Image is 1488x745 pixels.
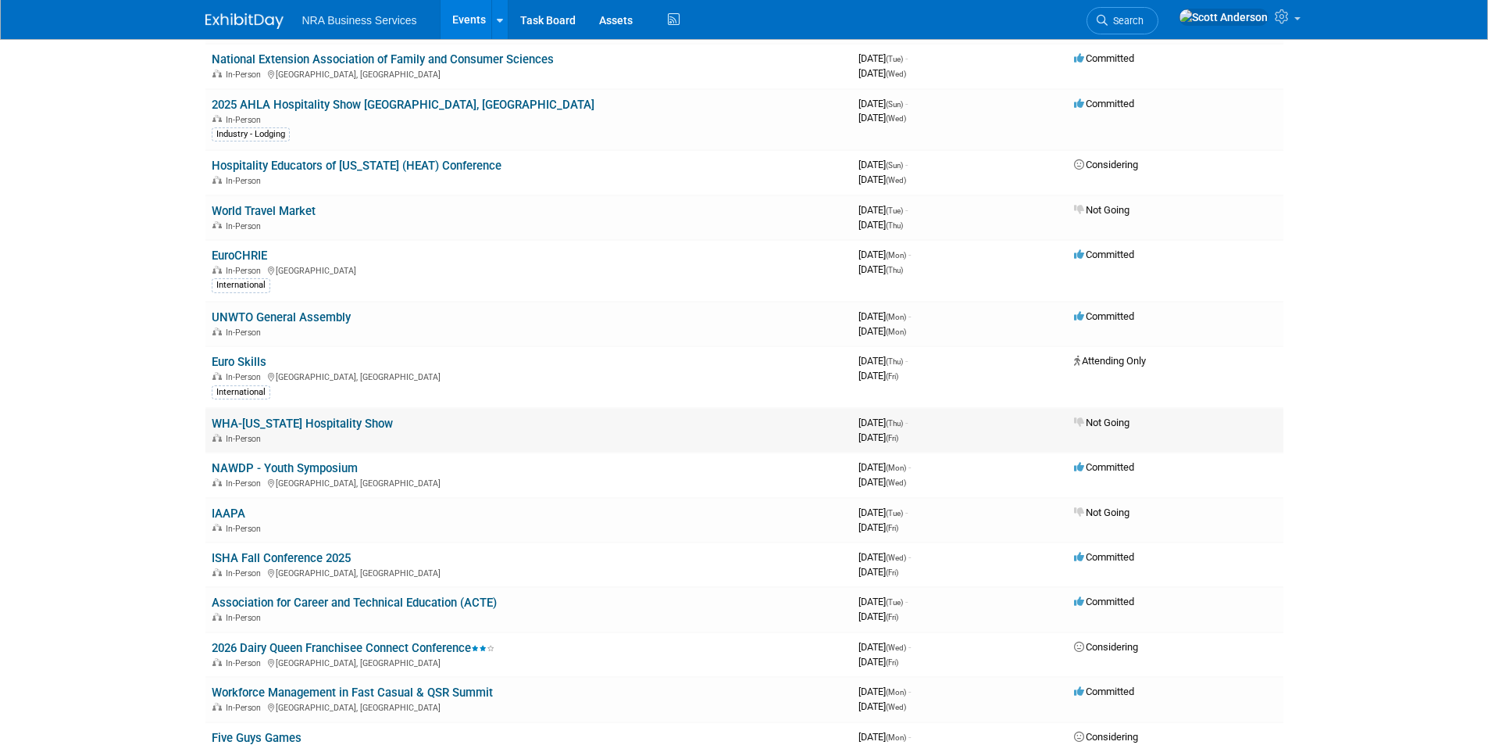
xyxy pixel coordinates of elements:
[212,476,846,489] div: [GEOGRAPHIC_DATA], [GEOGRAPHIC_DATA]
[212,478,222,486] img: In-Person Event
[212,370,846,382] div: [GEOGRAPHIC_DATA], [GEOGRAPHIC_DATA]
[858,98,908,109] span: [DATE]
[1074,507,1129,518] span: Not Going
[858,204,908,216] span: [DATE]
[886,598,903,607] span: (Tue)
[212,731,302,745] a: Five Guys Games
[1074,731,1138,743] span: Considering
[1074,98,1134,109] span: Committed
[886,478,906,487] span: (Wed)
[1074,159,1138,170] span: Considering
[212,507,245,521] a: IAAPA
[226,328,266,338] span: In-Person
[212,221,222,229] img: In-Person Event
[886,703,906,711] span: (Wed)
[858,700,906,712] span: [DATE]
[858,174,906,185] span: [DATE]
[1074,249,1134,260] span: Committed
[212,176,222,184] img: In-Person Event
[858,566,898,578] span: [DATE]
[212,372,222,380] img: In-Person Event
[1074,551,1134,563] span: Committed
[226,703,266,713] span: In-Person
[212,703,222,711] img: In-Person Event
[212,596,497,610] a: Association for Career and Technical Education (ACTE)
[1074,686,1134,697] span: Committed
[212,70,222,77] img: In-Person Event
[886,176,906,184] span: (Wed)
[212,434,222,442] img: In-Person Event
[858,596,908,607] span: [DATE]
[226,221,266,231] span: In-Person
[212,417,393,431] a: WHA-[US_STATE] Hospitality Show
[886,434,898,442] span: (Fri)
[1179,9,1269,26] img: Scott Anderson
[1074,641,1138,653] span: Considering
[886,55,903,63] span: (Tue)
[212,278,270,292] div: International
[1074,204,1129,216] span: Not Going
[886,114,906,123] span: (Wed)
[212,52,554,66] a: National Extension Association of Family and Consumer Sciences
[212,115,222,123] img: In-Person Event
[212,159,501,173] a: Hospitality Educators of [US_STATE] (HEAT) Conference
[212,566,846,578] div: [GEOGRAPHIC_DATA], [GEOGRAPHIC_DATA]
[886,553,906,562] span: (Wed)
[212,249,267,263] a: EuroCHRIE
[886,100,903,109] span: (Sun)
[1108,15,1144,27] span: Search
[858,370,898,381] span: [DATE]
[905,507,908,518] span: -
[858,310,911,322] span: [DATE]
[905,596,908,607] span: -
[212,524,222,532] img: In-Person Event
[886,643,906,652] span: (Wed)
[226,115,266,125] span: In-Person
[858,641,911,653] span: [DATE]
[858,219,903,231] span: [DATE]
[886,733,906,742] span: (Mon)
[886,313,906,321] span: (Mon)
[886,509,903,518] span: (Tue)
[212,328,222,335] img: In-Person Event
[226,434,266,444] span: In-Person
[908,310,911,322] span: -
[858,355,908,367] span: [DATE]
[886,70,906,78] span: (Wed)
[858,476,906,488] span: [DATE]
[858,656,898,668] span: [DATE]
[212,263,846,276] div: [GEOGRAPHIC_DATA]
[858,731,911,743] span: [DATE]
[858,521,898,533] span: [DATE]
[886,419,903,428] span: (Thu)
[1087,7,1158,34] a: Search
[226,568,266,578] span: In-Person
[1074,461,1134,473] span: Committed
[858,159,908,170] span: [DATE]
[908,686,911,697] span: -
[858,611,898,622] span: [DATE]
[1074,310,1134,322] span: Committed
[858,249,911,260] span: [DATE]
[212,266,222,274] img: In-Person Event
[908,641,911,653] span: -
[886,464,906,472] span: (Mon)
[886,328,906,336] span: (Mon)
[858,686,911,697] span: [DATE]
[858,507,908,518] span: [DATE]
[905,98,908,109] span: -
[212,686,493,700] a: Workforce Management in Fast Casual & QSR Summit
[212,658,222,666] img: In-Person Event
[858,263,903,275] span: [DATE]
[302,14,417,27] span: NRA Business Services
[858,52,908,64] span: [DATE]
[886,161,903,170] span: (Sun)
[212,568,222,576] img: In-Person Event
[858,551,911,563] span: [DATE]
[908,731,911,743] span: -
[212,98,594,112] a: 2025 AHLA Hospitality Show [GEOGRAPHIC_DATA], [GEOGRAPHIC_DATA]
[886,221,903,230] span: (Thu)
[212,656,846,668] div: [GEOGRAPHIC_DATA], [GEOGRAPHIC_DATA]
[226,613,266,623] span: In-Person
[908,249,911,260] span: -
